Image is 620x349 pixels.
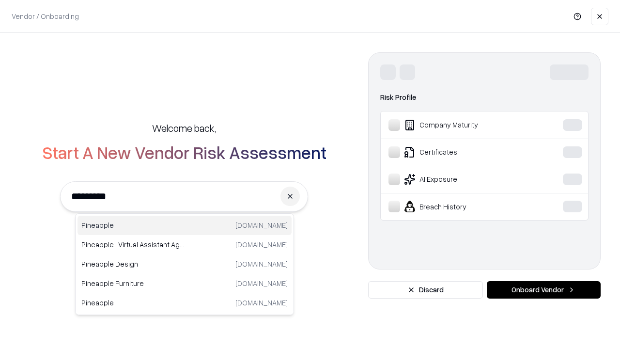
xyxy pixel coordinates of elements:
[81,298,185,308] p: Pineapple
[12,11,79,21] p: Vendor / Onboarding
[235,298,288,308] p: [DOMAIN_NAME]
[81,259,185,269] p: Pineapple Design
[235,239,288,250] p: [DOMAIN_NAME]
[380,92,589,103] div: Risk Profile
[75,213,294,315] div: Suggestions
[152,121,216,135] h5: Welcome back,
[388,146,533,158] div: Certificates
[388,174,533,185] div: AI Exposure
[235,278,288,288] p: [DOMAIN_NAME]
[388,119,533,131] div: Company Maturity
[368,281,483,299] button: Discard
[42,143,326,162] h2: Start A New Vendor Risk Assessment
[81,239,185,250] p: Pineapple | Virtual Assistant Agency
[235,259,288,269] p: [DOMAIN_NAME]
[388,201,533,212] div: Breach History
[81,278,185,288] p: Pineapple Furniture
[487,281,601,299] button: Onboard Vendor
[235,220,288,230] p: [DOMAIN_NAME]
[81,220,185,230] p: Pineapple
